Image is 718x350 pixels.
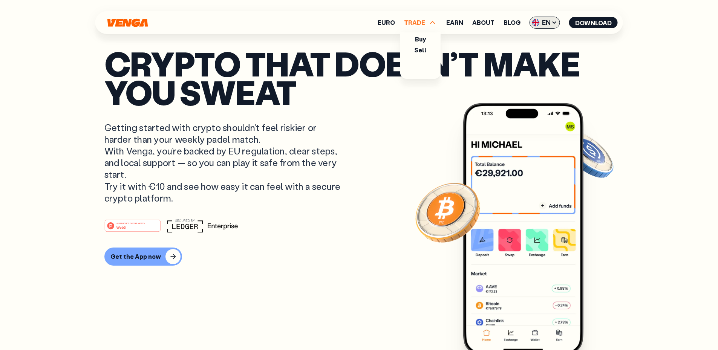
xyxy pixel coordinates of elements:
[104,248,614,266] a: Get the App now
[104,248,182,266] button: Get the App now
[104,224,161,234] a: #1 PRODUCT OF THE MONTHWeb3
[415,35,426,43] a: Buy
[378,20,395,26] a: Euro
[414,178,482,246] img: Bitcoin
[532,19,540,26] img: flag-uk
[116,225,126,229] tspan: Web3
[569,17,618,28] button: Download
[446,20,463,26] a: Earn
[530,17,560,29] span: EN
[472,20,494,26] a: About
[504,20,521,26] a: Blog
[404,20,425,26] span: TRADE
[561,127,615,182] img: USDC coin
[116,222,145,225] tspan: #1 PRODUCT OF THE MONTH
[104,49,614,107] p: Crypto that doesn’t make you sweat
[404,18,437,27] span: TRADE
[414,46,427,54] a: Sell
[104,122,343,204] p: Getting started with crypto shouldn’t feel riskier or harder than your weekly padel match. With V...
[110,253,161,260] div: Get the App now
[107,18,149,27] svg: Home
